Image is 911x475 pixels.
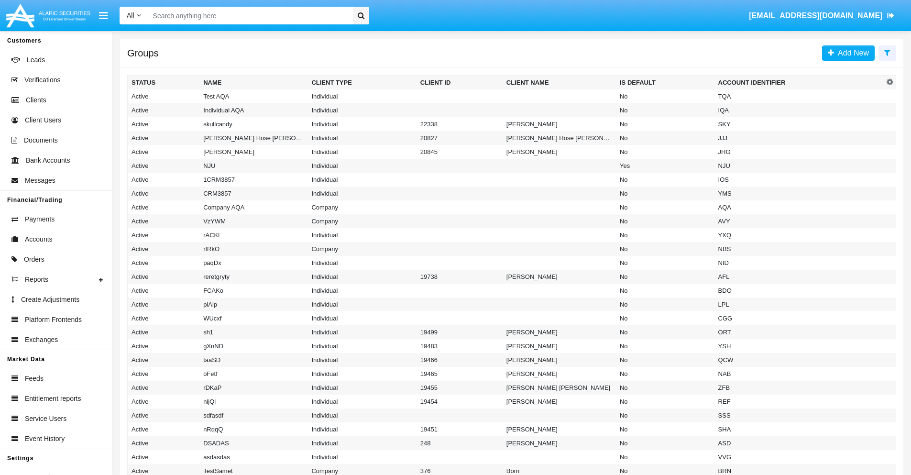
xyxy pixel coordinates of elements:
[25,176,55,186] span: Messages
[616,256,714,270] td: No
[307,76,416,90] th: Client Type
[199,270,307,284] td: reretgryty
[199,173,307,187] td: 1CRM3857
[503,76,616,90] th: Client Name
[714,339,884,353] td: YSH
[199,131,307,145] td: [PERSON_NAME] Hose [PERSON_NAME]
[714,117,884,131] td: SKY
[128,311,200,325] td: Active
[616,353,714,367] td: No
[714,89,884,103] td: TQA
[127,11,134,19] span: All
[714,159,884,173] td: NJU
[307,409,416,422] td: Individual
[417,145,503,159] td: 20845
[714,214,884,228] td: AVY
[199,381,307,395] td: rDKaP
[128,409,200,422] td: Active
[307,228,416,242] td: Individual
[199,422,307,436] td: nRqqQ
[714,187,884,200] td: YMS
[714,228,884,242] td: YXQ
[307,187,416,200] td: Individual
[307,422,416,436] td: Individual
[616,242,714,256] td: No
[307,131,416,145] td: Individual
[714,450,884,464] td: VVG
[25,414,66,424] span: Service Users
[128,228,200,242] td: Active
[25,394,81,404] span: Entitlement reports
[128,131,200,145] td: Active
[199,339,307,353] td: gXnND
[199,89,307,103] td: Test AQA
[25,335,58,345] span: Exchanges
[307,117,416,131] td: Individual
[616,159,714,173] td: Yes
[307,381,416,395] td: Individual
[616,311,714,325] td: No
[616,131,714,145] td: No
[307,367,416,381] td: Individual
[503,381,616,395] td: [PERSON_NAME] [PERSON_NAME]
[128,367,200,381] td: Active
[616,298,714,311] td: No
[714,381,884,395] td: ZFB
[199,214,307,228] td: VzYWM
[25,434,65,444] span: Event History
[503,436,616,450] td: [PERSON_NAME]
[834,49,869,57] span: Add New
[307,284,416,298] td: Individual
[128,187,200,200] td: Active
[199,145,307,159] td: [PERSON_NAME]
[199,242,307,256] td: rfRkO
[24,135,58,145] span: Documents
[199,187,307,200] td: CRM3857
[128,117,200,131] td: Active
[616,381,714,395] td: No
[199,409,307,422] td: sdfasdf
[714,173,884,187] td: IOS
[307,298,416,311] td: Individual
[199,284,307,298] td: FCAKo
[199,256,307,270] td: paqDx
[128,103,200,117] td: Active
[616,395,714,409] td: No
[199,103,307,117] td: Individual AQA
[616,325,714,339] td: No
[503,325,616,339] td: [PERSON_NAME]
[616,214,714,228] td: No
[128,89,200,103] td: Active
[714,145,884,159] td: JHG
[503,395,616,409] td: [PERSON_NAME]
[616,270,714,284] td: No
[616,436,714,450] td: No
[417,339,503,353] td: 19483
[307,339,416,353] td: Individual
[714,422,884,436] td: SHA
[714,76,884,90] th: Account Identifier
[616,76,714,90] th: Is Default
[417,381,503,395] td: 19455
[307,103,416,117] td: Individual
[26,95,46,105] span: Clients
[616,89,714,103] td: No
[503,353,616,367] td: [PERSON_NAME]
[24,254,44,265] span: Orders
[307,436,416,450] td: Individual
[714,103,884,117] td: IQA
[714,436,884,450] td: ASD
[616,200,714,214] td: No
[128,159,200,173] td: Active
[616,450,714,464] td: No
[616,103,714,117] td: No
[199,325,307,339] td: sh1
[749,11,882,20] span: [EMAIL_ADDRESS][DOMAIN_NAME]
[714,284,884,298] td: BDO
[307,159,416,173] td: Individual
[128,436,200,450] td: Active
[822,45,875,61] a: Add New
[199,436,307,450] td: DSADAS
[148,7,350,24] input: Search
[24,75,60,85] span: Verifications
